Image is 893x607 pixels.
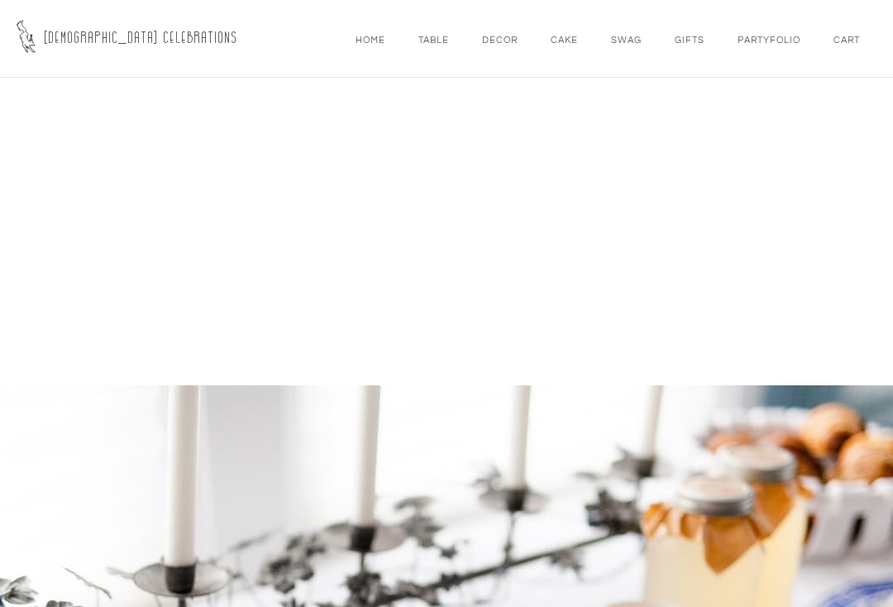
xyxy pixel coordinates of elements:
a: Cart [817,2,876,76]
div: Swag [611,33,642,48]
div: Home [356,33,385,48]
div: Table [418,33,449,48]
a: Swag [595,2,658,76]
div: Gifts [675,33,704,48]
a: Home [339,2,402,76]
div: Decor [482,33,518,48]
div: Cake [551,33,578,48]
div: Partyfolio [738,33,800,48]
a: [DEMOGRAPHIC_DATA] Celebrations [17,20,237,57]
div: [DEMOGRAPHIC_DATA] Celebrations [44,31,237,47]
a: Gifts [658,2,721,76]
a: Partyfolio [721,2,817,76]
a: Cake [534,2,595,76]
a: Table [402,2,466,76]
div: Cart [833,33,860,48]
a: Decor [466,2,534,76]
